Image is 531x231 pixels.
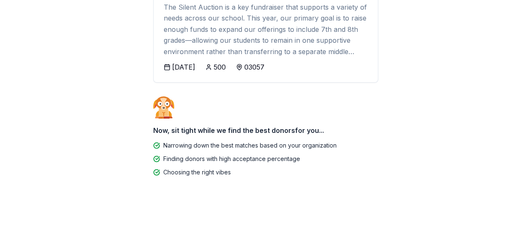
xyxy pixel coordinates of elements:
div: Now, sit tight while we find the best donors for you... [153,122,378,139]
img: Dog waiting patiently [153,96,174,119]
div: 03057 [244,62,264,72]
div: 500 [214,62,226,72]
div: The Silent Auction is a key fundraiser that supports a variety of needs across our school. This y... [164,2,368,57]
div: [DATE] [172,62,195,72]
div: Finding donors with high acceptance percentage [163,154,300,164]
div: Choosing the right vibes [163,167,231,177]
div: Narrowing down the best matches based on your organization [163,140,337,151]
